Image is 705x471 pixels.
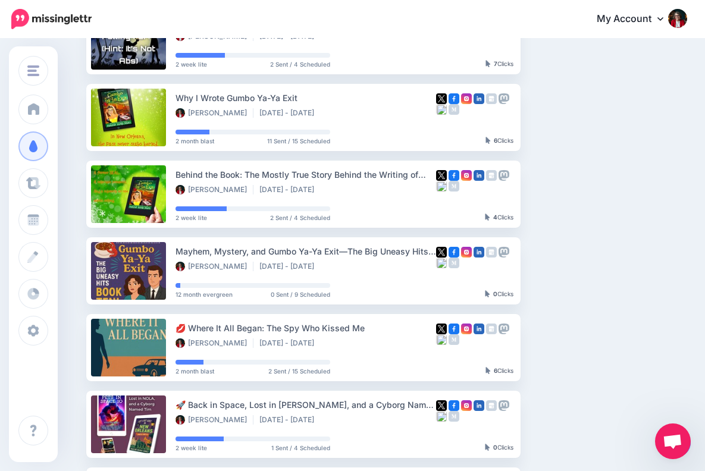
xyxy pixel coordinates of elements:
img: medium-grey-square.png [449,104,459,115]
img: pointer-grey-darker.png [485,213,490,221]
img: facebook-square.png [449,400,459,411]
img: facebook-square.png [449,247,459,258]
img: instagram-square.png [461,324,472,334]
li: [PERSON_NAME] [176,415,253,425]
span: 0 Sent / 9 Scheduled [271,291,330,297]
img: twitter-square.png [436,93,447,104]
div: 💋 Where It All Began: The Spy Who Kissed Me [176,321,436,335]
img: pointer-grey-darker.png [485,367,491,374]
div: Clicks [485,444,513,451]
img: twitter-square.png [436,400,447,411]
b: 7 [494,60,497,67]
img: linkedin-square.png [474,324,484,334]
li: [PERSON_NAME] [176,262,253,271]
span: 2 week lite [176,445,207,451]
b: 0 [493,290,497,297]
img: google_business-grey-square.png [486,324,497,334]
span: 2 month blast [176,368,214,374]
span: 2 month blast [176,138,214,144]
img: medium-grey-square.png [449,334,459,345]
b: 6 [494,137,497,144]
img: instagram-square.png [461,93,472,104]
li: [DATE] - [DATE] [259,338,320,348]
span: 12 month evergreen [176,291,233,297]
img: menu.png [27,65,39,76]
span: 1 Sent / 4 Scheduled [271,445,330,451]
img: google_business-grey-square.png [486,170,497,181]
img: pointer-grey-darker.png [485,290,490,297]
span: 2 week lite [176,215,207,221]
span: 2 Sent / 4 Scheduled [270,61,330,67]
span: 2 Sent / 15 Scheduled [268,368,330,374]
img: mastodon-grey-square.png [499,247,509,258]
img: facebook-square.png [449,170,459,181]
img: mastodon-grey-square.png [499,324,509,334]
div: Behind the Book: The Mostly True Story Behind the Writing of [PERSON_NAME]-Ya Exit [176,168,436,181]
img: mastodon-grey-square.png [499,170,509,181]
div: Mayhem, Mystery, and Gumbo Ya-Ya Exit—The Big Uneasy Hits Double Digits! [176,244,436,258]
img: medium-grey-square.png [449,411,459,422]
li: [DATE] - [DATE] [259,415,320,425]
div: Clicks [485,368,513,375]
img: Missinglettr [11,9,92,29]
div: Clicks [485,291,513,298]
img: pointer-grey-darker.png [485,137,491,144]
img: linkedin-square.png [474,170,484,181]
div: Open chat [655,423,691,459]
img: bluesky-grey-square.png [436,181,447,191]
li: [DATE] - [DATE] [259,262,320,271]
div: Clicks [485,61,513,68]
img: google_business-grey-square.png [486,93,497,104]
div: Clicks [485,214,513,221]
img: twitter-square.png [436,324,447,334]
img: twitter-square.png [436,170,447,181]
img: linkedin-square.png [474,400,484,411]
b: 6 [494,367,497,374]
img: mastodon-grey-square.png [499,93,509,104]
img: instagram-square.png [461,247,472,258]
div: 🚀 Back in Space, Lost in [PERSON_NAME], and a Cyborg Named [PERSON_NAME] [176,398,436,412]
img: google_business-grey-square.png [486,400,497,411]
img: google_business-grey-square.png [486,247,497,258]
img: medium-grey-square.png [449,258,459,268]
img: instagram-square.png [461,170,472,181]
img: bluesky-grey-square.png [436,334,447,345]
li: [DATE] - [DATE] [259,185,320,194]
img: instagram-square.png [461,400,472,411]
li: [DATE] - [DATE] [259,108,320,118]
li: [PERSON_NAME] [176,338,253,348]
img: bluesky-grey-square.png [436,258,447,268]
span: 2 week lite [176,61,207,67]
img: linkedin-square.png [474,93,484,104]
a: My Account [585,5,687,34]
img: twitter-square.png [436,247,447,258]
div: Clicks [485,137,513,145]
li: [PERSON_NAME] [176,108,253,118]
img: medium-grey-square.png [449,181,459,191]
span: 11 Sent / 15 Scheduled [267,138,330,144]
img: pointer-grey-darker.png [485,444,490,451]
img: pointer-grey-darker.png [485,60,491,67]
b: 4 [493,213,497,221]
img: facebook-square.png [449,93,459,104]
img: facebook-square.png [449,324,459,334]
div: Why I Wrote Gumbo Ya-Ya Exit [176,91,436,105]
span: 2 Sent / 4 Scheduled [270,215,330,221]
img: linkedin-square.png [474,247,484,258]
img: bluesky-grey-square.png [436,411,447,422]
img: mastodon-grey-square.png [499,400,509,411]
li: [PERSON_NAME] [176,185,253,194]
b: 0 [493,444,497,451]
img: bluesky-grey-square.png [436,104,447,115]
